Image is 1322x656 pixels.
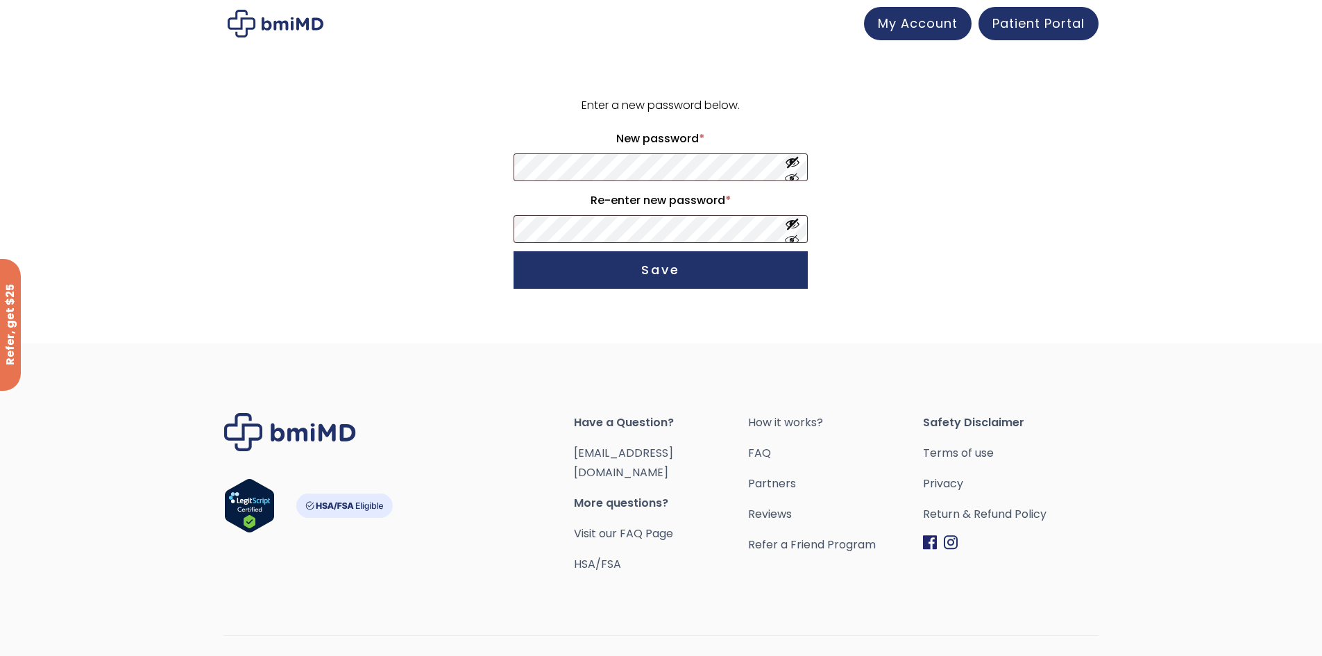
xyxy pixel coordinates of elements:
[224,413,356,451] img: Brand Logo
[748,535,923,555] a: Refer a Friend Program
[864,7,972,40] a: My Account
[923,413,1098,432] span: Safety Disclaimer
[511,96,810,115] p: Enter a new password below.
[923,474,1098,494] a: Privacy
[574,494,749,513] span: More questions?
[574,445,673,480] a: [EMAIL_ADDRESS][DOMAIN_NAME]
[514,251,808,289] button: Save
[296,494,393,518] img: HSA-FSA
[224,478,275,533] img: Verify Approval for www.bmimd.com
[785,217,800,242] button: Show password
[923,444,1098,463] a: Terms of use
[992,15,1085,32] span: Patient Portal
[944,535,958,550] img: Instagram
[574,525,673,541] a: Visit our FAQ Page
[748,474,923,494] a: Partners
[878,15,958,32] span: My Account
[785,155,800,180] button: Show password
[224,478,275,539] a: Verify LegitScript Approval for www.bmimd.com
[228,10,323,37] img: My account
[514,190,808,212] label: Re-enter new password
[574,556,621,572] a: HSA/FSA
[748,505,923,524] a: Reviews
[748,413,923,432] a: How it works?
[514,128,808,150] label: New password
[923,505,1098,524] a: Return & Refund Policy
[923,535,937,550] img: Facebook
[574,413,749,432] span: Have a Question?
[748,444,923,463] a: FAQ
[978,7,1099,40] a: Patient Portal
